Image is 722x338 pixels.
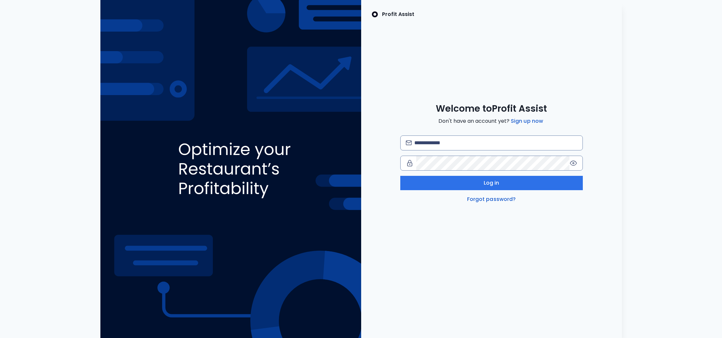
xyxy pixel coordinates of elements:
button: Log in [400,176,583,190]
span: Log in [484,179,499,187]
img: email [406,140,412,145]
span: Don't have an account yet? [438,117,544,125]
a: Sign up now [509,117,544,125]
span: Welcome to Profit Assist [436,103,547,115]
img: SpotOn Logo [372,10,378,18]
p: Profit Assist [382,10,414,18]
a: Forgot password? [466,195,517,203]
